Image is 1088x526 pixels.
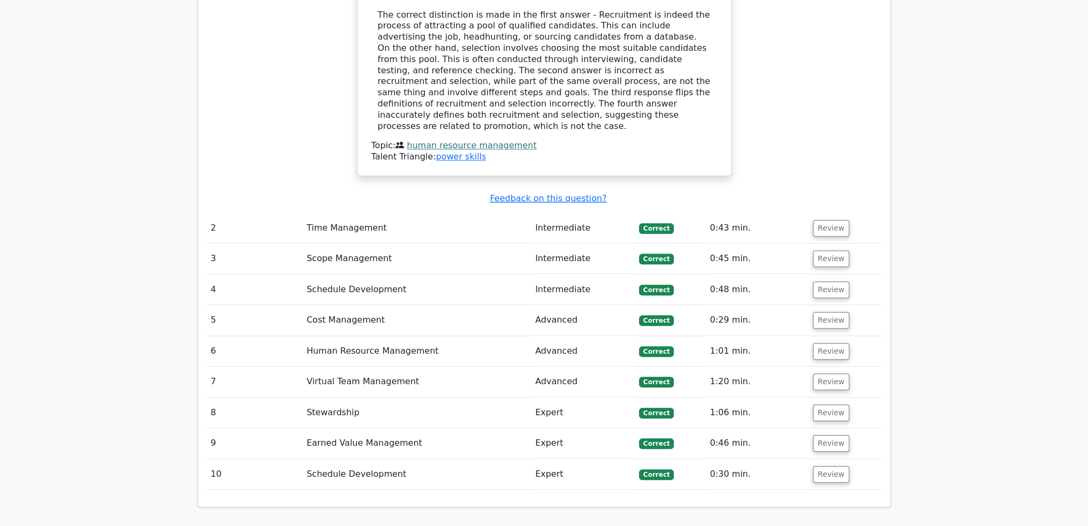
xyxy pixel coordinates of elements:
[813,250,849,267] button: Review
[705,305,808,336] td: 0:29 min.
[207,213,302,243] td: 2
[302,305,531,336] td: Cost Management
[302,243,531,274] td: Scope Management
[407,140,536,150] a: human resource management
[302,367,531,397] td: Virtual Team Management
[639,438,674,449] span: Correct
[302,336,531,367] td: Human Resource Management
[302,275,531,305] td: Schedule Development
[302,398,531,428] td: Stewardship
[639,223,674,234] span: Correct
[302,213,531,243] td: Time Management
[207,305,302,336] td: 5
[207,398,302,428] td: 8
[705,275,808,305] td: 0:48 min.
[531,367,635,397] td: Advanced
[207,459,302,490] td: 10
[207,367,302,397] td: 7
[490,193,606,203] a: Feedback on this question?
[436,151,486,162] a: power skills
[531,428,635,459] td: Expert
[813,220,849,237] button: Review
[371,140,717,163] div: Talent Triangle:
[705,459,808,490] td: 0:30 min.
[813,405,849,421] button: Review
[378,10,711,132] div: The correct distinction is made in the first answer - Recruitment is indeed the process of attrac...
[302,428,531,459] td: Earned Value Management
[705,213,808,243] td: 0:43 min.
[813,435,849,452] button: Review
[531,336,635,367] td: Advanced
[705,336,808,367] td: 1:01 min.
[531,305,635,336] td: Advanced
[813,373,849,390] button: Review
[207,275,302,305] td: 4
[813,281,849,298] button: Review
[531,243,635,274] td: Intermediate
[813,312,849,329] button: Review
[531,398,635,428] td: Expert
[705,428,808,459] td: 0:46 min.
[813,343,849,360] button: Review
[207,243,302,274] td: 3
[639,377,674,387] span: Correct
[207,428,302,459] td: 9
[705,367,808,397] td: 1:20 min.
[639,469,674,480] span: Correct
[531,213,635,243] td: Intermediate
[207,336,302,367] td: 6
[639,285,674,295] span: Correct
[813,466,849,483] button: Review
[639,254,674,264] span: Correct
[639,408,674,418] span: Correct
[302,459,531,490] td: Schedule Development
[639,346,674,357] span: Correct
[705,243,808,274] td: 0:45 min.
[639,315,674,326] span: Correct
[531,275,635,305] td: Intermediate
[705,398,808,428] td: 1:06 min.
[371,140,717,151] div: Topic:
[531,459,635,490] td: Expert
